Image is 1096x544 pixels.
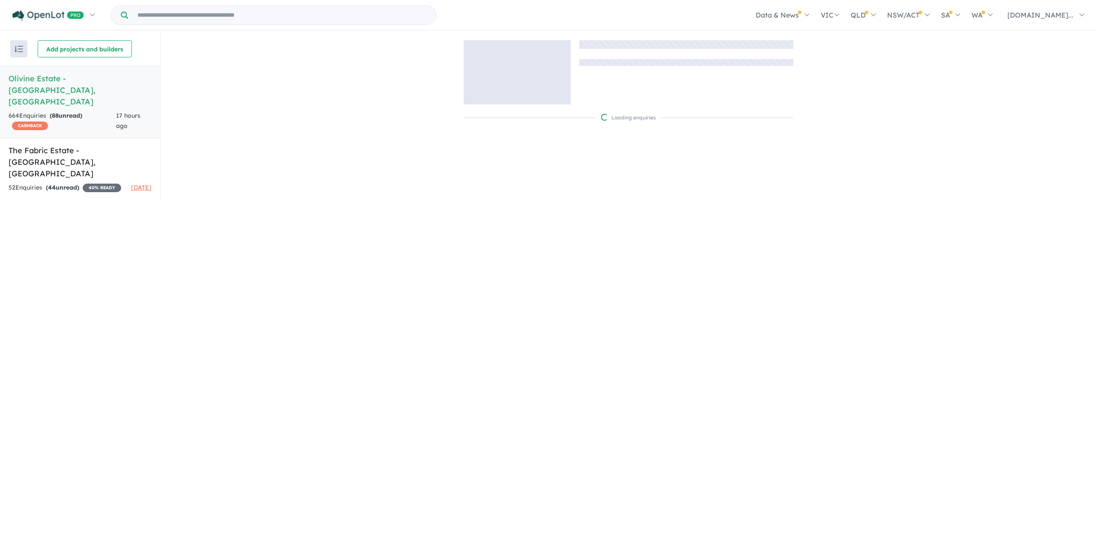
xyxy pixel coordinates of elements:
[601,113,656,122] div: Loading enquiries
[9,111,116,131] div: 664 Enquir ies
[12,122,48,130] span: CASHBACK
[52,112,59,119] span: 88
[15,46,23,52] img: sort.svg
[38,40,132,57] button: Add projects and builders
[9,183,121,193] div: 52 Enquir ies
[9,145,152,179] h5: The Fabric Estate - [GEOGRAPHIC_DATA] , [GEOGRAPHIC_DATA]
[116,112,140,130] span: 17 hours ago
[131,184,152,191] span: [DATE]
[1007,11,1073,19] span: [DOMAIN_NAME]...
[12,10,84,21] img: Openlot PRO Logo White
[48,184,56,191] span: 44
[83,184,121,192] span: 40 % READY
[130,6,435,24] input: Try estate name, suburb, builder or developer
[9,73,152,107] h5: Olivine Estate - [GEOGRAPHIC_DATA] , [GEOGRAPHIC_DATA]
[46,184,79,191] strong: ( unread)
[50,112,82,119] strong: ( unread)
